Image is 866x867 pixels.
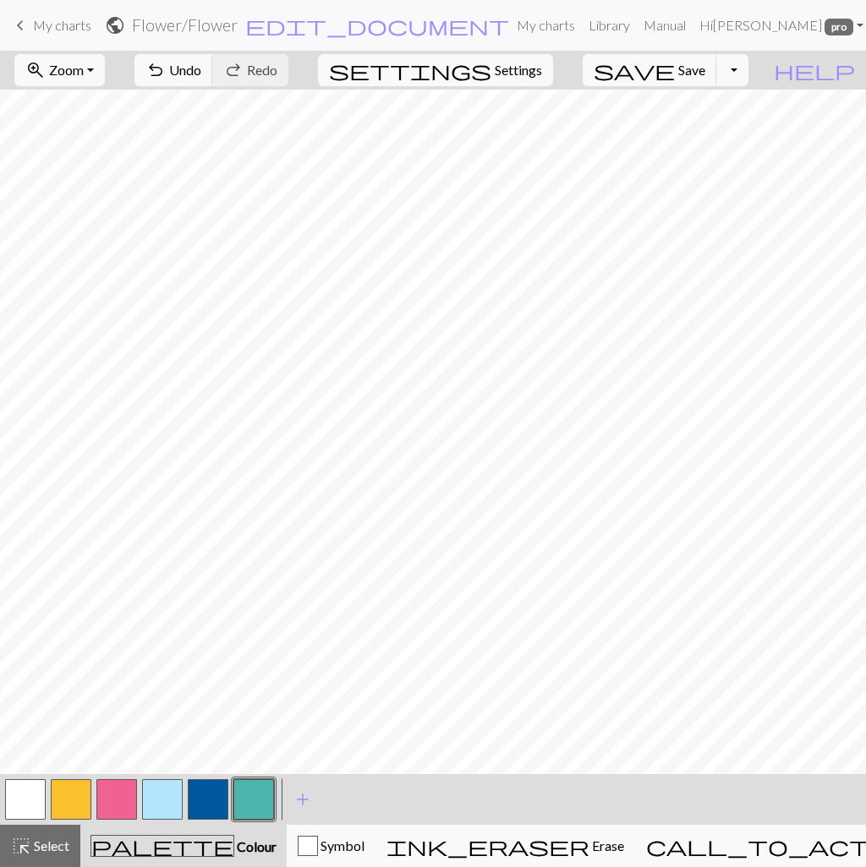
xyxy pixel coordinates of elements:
[510,8,582,42] a: My charts
[329,60,491,80] i: Settings
[678,62,705,78] span: Save
[582,8,637,42] a: Library
[33,17,91,33] span: My charts
[80,825,287,867] button: Colour
[145,58,166,82] span: undo
[825,19,853,35] span: pro
[10,11,91,40] a: My charts
[589,837,624,853] span: Erase
[329,58,491,82] span: settings
[287,825,375,867] button: Symbol
[245,14,509,37] span: edit_document
[293,788,313,811] span: add
[10,14,30,37] span: keyboard_arrow_left
[318,837,364,853] span: Symbol
[31,837,69,853] span: Select
[318,54,553,86] button: SettingsSettings
[105,14,125,37] span: public
[91,834,233,858] span: palette
[49,62,84,78] span: Zoom
[594,58,675,82] span: save
[11,834,31,858] span: highlight_alt
[375,825,635,867] button: Erase
[25,58,46,82] span: zoom_in
[637,8,693,42] a: Manual
[583,54,717,86] button: Save
[132,15,238,35] h2: Flower / Flower
[495,60,542,80] span: Settings
[169,62,201,78] span: Undo
[134,54,213,86] button: Undo
[386,834,589,858] span: ink_eraser
[774,58,855,82] span: help
[234,838,277,854] span: Colour
[14,54,105,86] button: Zoom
